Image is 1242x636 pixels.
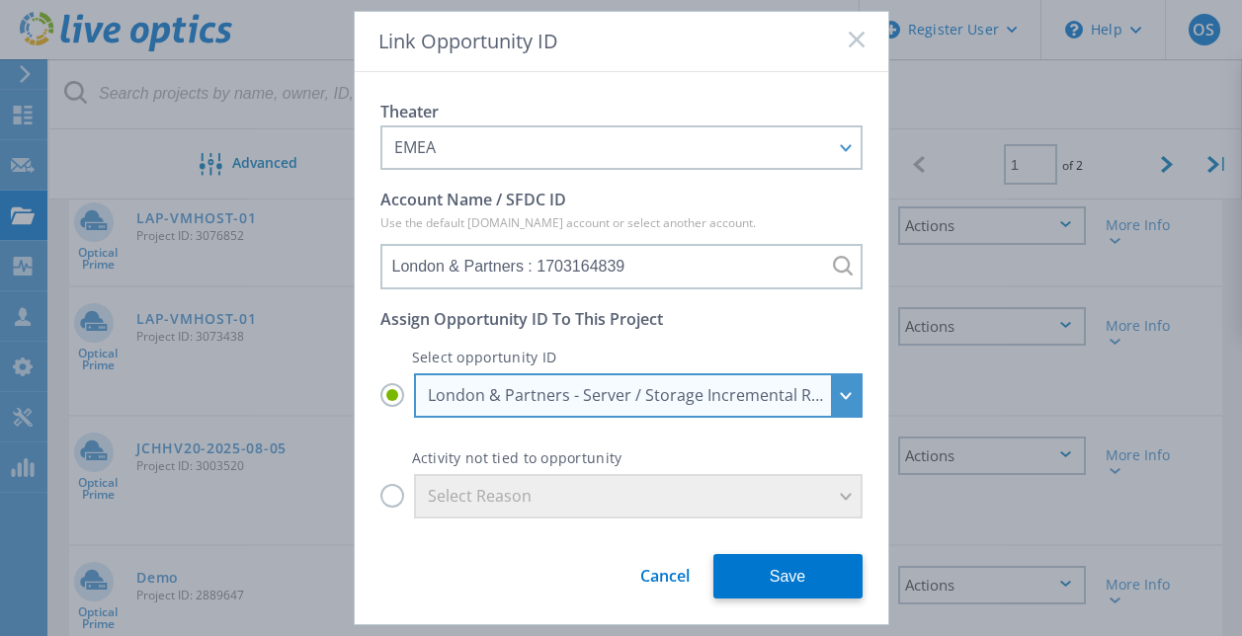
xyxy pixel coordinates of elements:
p: Select opportunity ID [380,349,863,365]
a: Cancel [640,550,690,587]
p: Account Name / SFDC ID [380,186,863,213]
div: EMEA [394,136,827,158]
p: Assign Opportunity ID To This Project [380,305,863,333]
span: Link Opportunity ID [378,28,558,54]
input: London & Partners : 1703164839 [380,244,863,289]
div: London & Partners - Server / Storage Incremental Refresh - L&P : 29329477 [428,384,827,406]
button: Save [713,554,863,598]
p: Theater [380,98,863,125]
p: Activity not tied to opportunity [380,449,863,466]
p: Use the default [DOMAIN_NAME] account or select another account. [380,213,863,233]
